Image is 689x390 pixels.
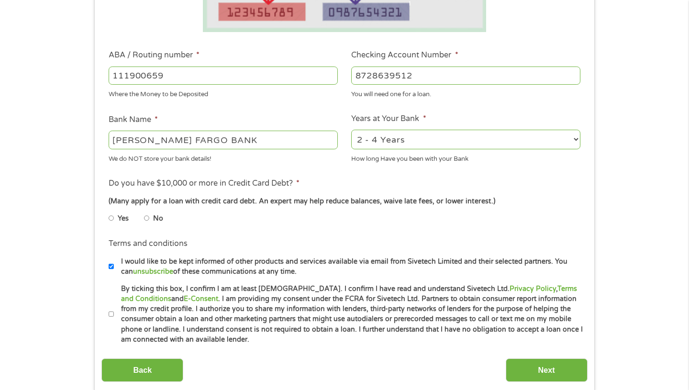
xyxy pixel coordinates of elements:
label: Terms and conditions [109,239,188,249]
a: Terms and Conditions [121,285,577,303]
label: By ticking this box, I confirm I am at least [DEMOGRAPHIC_DATA]. I confirm I have read and unders... [114,284,583,345]
input: Next [506,358,588,382]
label: No [153,213,163,224]
a: E-Consent [184,295,218,303]
label: Checking Account Number [351,50,458,60]
div: We do NOT store your bank details! [109,151,338,164]
label: I would like to be kept informed of other products and services available via email from Sivetech... [114,256,583,277]
a: Privacy Policy [510,285,556,293]
div: How long Have you been with your Bank [351,151,580,164]
input: Back [101,358,183,382]
label: Yes [118,213,129,224]
input: 263177916 [109,67,338,85]
input: 345634636 [351,67,580,85]
label: Bank Name [109,115,158,125]
label: Years at Your Bank [351,114,426,124]
label: Do you have $10,000 or more in Credit Card Debt? [109,178,300,189]
label: ABA / Routing number [109,50,200,60]
a: unsubscribe [133,267,173,276]
div: Where the Money to be Deposited [109,87,338,100]
div: (Many apply for a loan with credit card debt. An expert may help reduce balances, waive late fees... [109,196,580,207]
div: You will need one for a loan. [351,87,580,100]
